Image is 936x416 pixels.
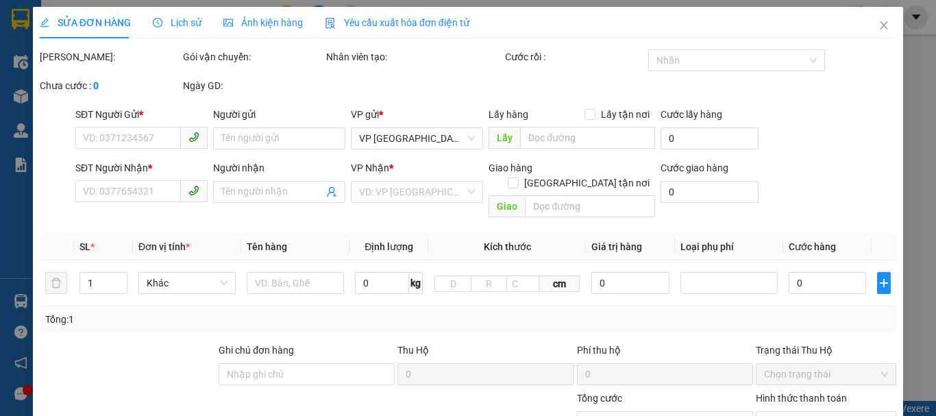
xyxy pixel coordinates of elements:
[183,78,323,93] div: Ngày GD:
[675,234,783,260] th: Loại phụ phí
[756,343,896,358] div: Trạng thái Thu Hộ
[40,18,49,27] span: edit
[223,17,303,28] span: Ảnh kiện hàng
[213,107,345,122] div: Người gửi
[351,162,389,173] span: VP Nhận
[591,241,642,252] span: Giá trị hàng
[489,195,525,217] span: Giao
[213,160,345,175] div: Người nhận
[79,241,90,252] span: SL
[661,127,759,149] input: Cước lấy hàng
[577,393,622,404] span: Tổng cước
[45,272,67,294] button: delete
[865,7,903,45] button: Close
[520,127,655,149] input: Dọc đường
[878,278,890,289] span: plus
[326,186,337,197] span: user-add
[505,49,645,64] div: Cước rồi :
[484,241,531,252] span: Kích thước
[188,185,199,196] span: phone
[789,241,836,252] span: Cước hàng
[489,109,528,120] span: Lấy hàng
[661,109,722,120] label: Cước lấy hàng
[661,181,759,203] input: Cước giao hàng
[153,17,201,28] span: Lịch sử
[506,276,539,292] input: C
[525,195,655,217] input: Dọc đường
[764,364,888,384] span: Chọn trạng thái
[595,107,655,122] span: Lấy tận nơi
[40,17,131,28] span: SỬA ĐƠN HÀNG
[489,162,532,173] span: Giao hàng
[409,272,423,294] span: kg
[539,276,580,292] span: cm
[219,345,294,356] label: Ghi chú đơn hàng
[75,160,208,175] div: SĐT Người Nhận
[138,241,190,252] span: Đơn vị tính
[877,272,891,294] button: plus
[397,345,429,356] span: Thu Hộ
[147,273,227,293] span: Khác
[75,107,208,122] div: SĐT Người Gửi
[40,78,180,93] div: Chưa cước :
[434,276,471,292] input: D
[188,132,199,143] span: phone
[878,20,889,31] span: close
[351,107,483,122] div: VP gửi
[326,49,502,64] div: Nhân viên tạo:
[325,17,469,28] span: Yêu cầu xuất hóa đơn điện tử
[247,272,344,294] input: VD: Bàn, Ghế
[365,241,413,252] span: Định lượng
[359,128,475,149] span: VP PHÚ SƠN
[223,18,233,27] span: picture
[219,363,395,385] input: Ghi chú đơn hàng
[471,276,508,292] input: R
[45,312,362,327] div: Tổng: 1
[93,80,99,91] b: 0
[661,162,728,173] label: Cước giao hàng
[756,393,847,404] label: Hình thức thanh toán
[489,127,520,149] span: Lấy
[519,175,655,191] span: [GEOGRAPHIC_DATA] tận nơi
[183,49,323,64] div: Gói vận chuyển:
[247,241,287,252] span: Tên hàng
[325,18,336,29] img: icon
[153,18,162,27] span: clock-circle
[577,343,753,363] div: Phí thu hộ
[40,49,180,64] div: [PERSON_NAME]:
